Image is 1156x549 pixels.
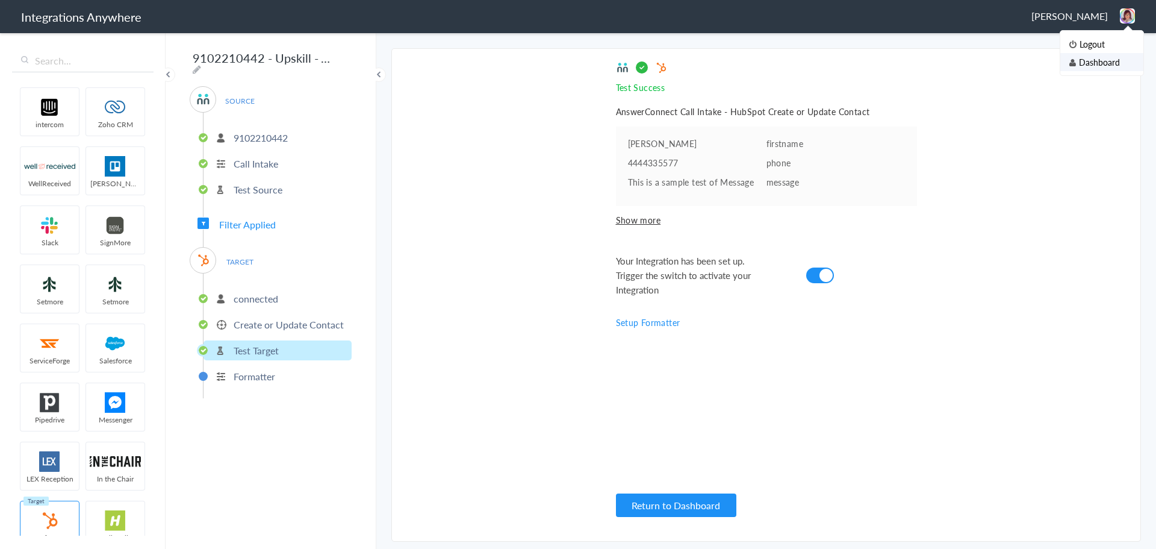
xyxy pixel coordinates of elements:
[20,474,79,484] span: LEX Reception
[766,176,905,188] p: message
[616,254,772,297] span: Your Integration has been set up. Trigger the switch to activate your Integration
[90,510,141,531] img: hs-app-logo.svg
[20,415,79,425] span: Pipedrive
[234,131,288,145] p: 9102210442
[24,215,75,236] img: slack-logo.svg
[24,97,75,118] img: intercom-logo.svg
[86,237,144,248] span: SignMore
[616,105,917,118] h5: AnswerConnect Call Intake - HubSpot Create or Update Contact
[654,61,668,74] img: target
[616,494,736,517] button: Return to Dashboard
[1031,9,1108,23] span: [PERSON_NAME]
[20,533,79,543] span: HubSpot
[234,318,344,331] p: Create or Update Contact
[90,215,141,236] img: signmore-logo.png
[616,214,917,226] span: Show more
[219,218,276,231] span: Filter Applied
[234,292,278,306] p: connected
[12,49,154,72] input: Search...
[24,451,75,472] img: lex-app-logo.svg
[766,137,905,149] p: firstname
[86,178,144,189] span: [PERSON_NAME]
[234,183,282,196] p: Test Source
[628,137,766,149] pre: [PERSON_NAME]
[234,157,278,171] p: Call Intake
[628,176,766,188] pre: This is a sample test of Message
[1060,35,1143,53] li: Logout
[21,8,141,25] h1: Integrations Anywhere
[20,296,79,307] span: Setmore
[234,344,279,357] p: Test Target
[90,451,141,472] img: inch-logo.svg
[217,93,263,109] span: SOURCE
[90,156,141,177] img: trello.png
[86,474,144,484] span: In the Chair
[24,333,75,354] img: serviceforge-icon.png
[20,178,79,189] span: WellReceived
[616,81,917,93] p: Test Success
[86,296,144,307] span: Setmore
[90,274,141,295] img: setmoreNew.jpg
[24,156,75,177] img: wr-logo.svg
[1120,8,1135,24] img: 768d5142-74bb-47e6-ba88-cbb552782f45.png
[196,253,211,268] img: hubspot-logo.svg
[616,61,629,74] img: source
[24,274,75,295] img: setmoreNew.jpg
[90,333,141,354] img: salesforce-logo.svg
[24,510,75,531] img: hubspot-logo.svg
[217,254,263,270] span: TARGET
[616,316,680,328] a: Setup Formatter
[90,392,141,413] img: FBM.png
[20,119,79,130] span: intercom
[86,119,144,130] span: Zoho CRM
[1060,53,1143,71] li: Dashboard
[766,157,905,169] p: phone
[20,356,79,366] span: ServiceForge
[20,237,79,248] span: Slack
[90,97,141,118] img: zoho-logo.svg
[86,356,144,366] span: Salesforce
[86,533,144,543] span: HelloSells
[86,415,144,425] span: Messenger
[628,157,766,169] pre: 4444335577
[196,92,211,107] img: answerconnect-logo.svg
[24,392,75,413] img: pipedrive.png
[234,369,275,383] p: Formatter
